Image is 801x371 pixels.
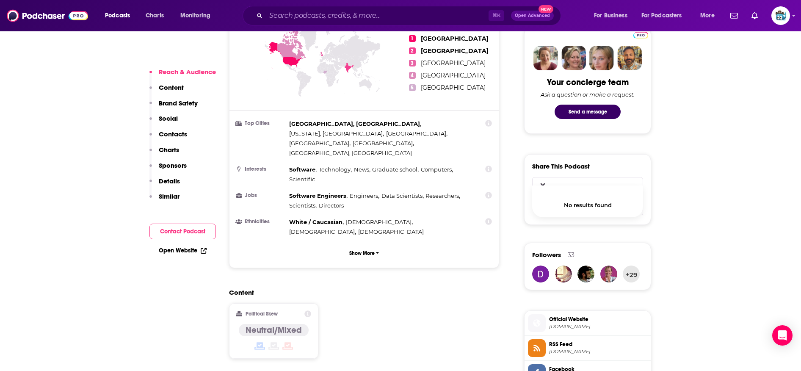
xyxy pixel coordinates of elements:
img: djones [532,266,549,282]
a: Show notifications dropdown [727,8,741,23]
p: Charts [159,146,179,154]
a: Pro website [633,30,648,39]
span: , [289,165,317,174]
button: Charts [149,146,179,161]
img: ccrane [600,266,617,282]
p: Details [159,177,180,185]
span: Logged in as bulleit_whale_pod [771,6,790,25]
span: , [289,191,348,201]
span: [GEOGRAPHIC_DATA] [421,59,486,67]
button: Similar [149,192,180,208]
a: Official Website[DOMAIN_NAME] [528,314,647,332]
input: Search podcasts, credits, & more... [266,9,489,22]
span: , [353,138,414,148]
img: Podchaser Pro [633,32,648,39]
span: [US_STATE], [GEOGRAPHIC_DATA] [289,130,383,137]
img: Jon Profile [617,46,642,70]
span: More [700,10,715,22]
span: , [289,129,384,138]
span: 4 [409,72,416,79]
span: feeds.megaphone.fm [549,349,647,355]
span: [GEOGRAPHIC_DATA], [GEOGRAPHIC_DATA] [289,120,420,127]
span: Directors [319,202,344,209]
span: , [386,129,447,138]
span: [GEOGRAPHIC_DATA] [386,130,446,137]
span: [GEOGRAPHIC_DATA] [289,140,349,147]
span: , [354,165,370,174]
span: Scientists [289,202,315,209]
h2: Political Skew [246,311,278,317]
span: Followers [532,251,561,259]
span: 2 [409,47,416,54]
span: , [289,119,421,129]
p: Brand Safety [159,99,198,107]
button: Contacts [149,130,187,146]
span: Data Scientists [381,192,423,199]
span: [GEOGRAPHIC_DATA], [GEOGRAPHIC_DATA] [289,150,412,156]
span: Open Advanced [515,14,550,18]
a: Charts [140,9,169,22]
button: Brand Safety [149,99,198,115]
p: Similar [159,192,180,200]
button: Send a message [555,105,621,119]
p: Content [159,83,184,91]
div: Search podcasts, credits, & more... [251,6,569,25]
span: , [289,227,356,237]
h3: Top Cities [236,121,286,126]
a: Podchaser - Follow, Share and Rate Podcasts [7,8,88,24]
span: , [289,138,351,148]
img: User Profile [771,6,790,25]
img: Sydney Profile [533,46,558,70]
img: Jules Profile [589,46,614,70]
button: Details [149,177,180,193]
div: No results found [534,199,641,210]
a: Open Website [159,247,207,254]
span: White / Caucasian [289,219,342,225]
button: Social [149,114,178,130]
span: RSS Feed [549,341,647,348]
span: Computers [421,166,452,173]
a: Elazar-gilad [555,266,572,282]
span: [DEMOGRAPHIC_DATA] [358,228,424,235]
div: 33 [568,251,575,259]
button: Sponsors [149,161,187,177]
h3: Interests [236,166,286,172]
p: Sponsors [159,161,187,169]
p: Reach & Audience [159,68,216,76]
span: [GEOGRAPHIC_DATA] [421,47,489,55]
button: Contact Podcast [149,224,216,239]
span: Scientific [289,176,315,183]
span: [DEMOGRAPHIC_DATA] [346,219,412,225]
span: 3 [409,60,416,66]
span: , [289,201,317,210]
span: , [372,165,419,174]
button: Show profile menu [771,6,790,25]
a: RSS Feed[DOMAIN_NAME] [528,339,647,357]
span: Engineers [350,192,378,199]
h3: Share This Podcast [532,162,590,170]
button: Content [149,83,184,99]
p: Contacts [159,130,187,138]
button: open menu [99,9,141,22]
span: For Podcasters [641,10,682,22]
span: [GEOGRAPHIC_DATA] [421,72,486,79]
div: Search followers [532,177,643,194]
span: 1 [409,35,416,42]
p: Show More [349,250,375,256]
img: adam.connersimons [577,266,594,282]
span: New [539,5,554,13]
button: +29 [623,266,640,282]
p: Social [159,114,178,122]
span: [GEOGRAPHIC_DATA] [421,84,486,91]
span: Official Website [549,316,647,323]
span: , [350,191,379,201]
span: Technology [319,166,351,173]
span: Software [289,166,315,173]
h3: Ethnicities [236,219,286,224]
span: , [319,165,352,174]
h2: Content [229,288,492,296]
span: Charts [146,10,164,22]
div: Open Intercom Messenger [772,325,793,346]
